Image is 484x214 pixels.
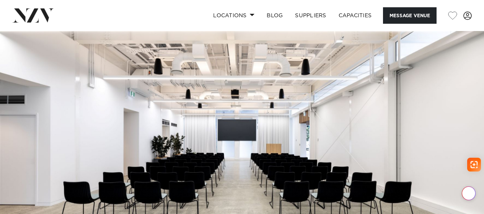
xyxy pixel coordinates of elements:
[261,7,289,24] a: BLOG
[207,7,261,24] a: Locations
[383,7,437,24] button: Message Venue
[332,7,378,24] a: Capacities
[12,8,54,22] img: nzv-logo.png
[289,7,332,24] a: SUPPLIERS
